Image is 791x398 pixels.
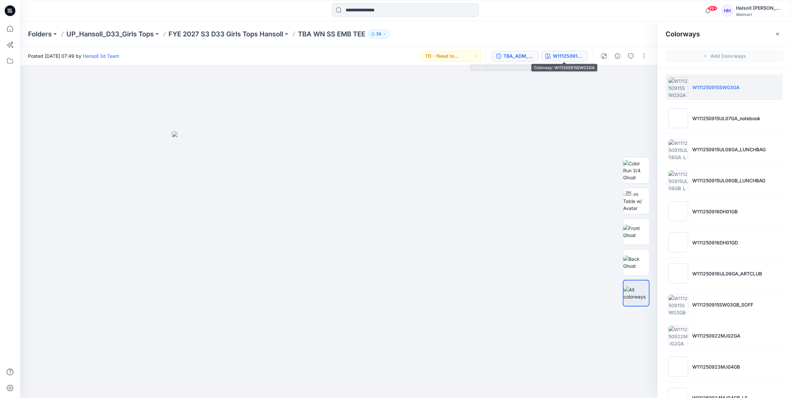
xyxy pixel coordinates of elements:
[168,29,283,39] a: FYE 2027 S3 D33 Girls Tops Hansoll
[368,29,390,39] button: 59
[692,301,753,308] p: W111250915SW03GB_SOFF
[692,363,740,370] p: W111250923MJ04GB
[376,30,381,38] p: 59
[692,332,740,339] p: W111250922MJ02GA
[503,52,534,60] div: TBA_ADM_FC WN SS EMB TEE_ASTM
[668,263,688,283] img: W111250916UL09GA_ARTCLUB
[553,52,583,60] div: W111250915SW03GA
[668,357,688,377] img: W111250923MJ04GB
[668,77,688,97] img: W111250915SW03GA
[668,294,688,315] img: W111250915SW03GB_SOFF
[668,139,688,159] img: W111250915UL08GA_LUNCHBAG
[692,208,738,215] p: W111250916DH01GB
[623,225,649,239] img: Front Ghost
[668,170,688,190] img: W111250915UL08GB_LUNCHBAG
[28,52,119,59] span: Posted [DATE] 07:49 by
[541,51,588,61] button: W111250915SW03GA
[28,29,52,39] a: Folders
[66,29,154,39] a: UP_Hansoll_D33_Girls Tops
[666,30,700,38] h2: Colorways
[692,115,760,122] p: W111250915UL07GA_notebook
[492,51,538,61] button: TBA_ADM_FC WN SS EMB TEE_ASTM
[83,53,119,59] a: Hansoll 3d Team
[721,5,733,17] div: HH
[692,84,740,91] p: W111250915SW03GA
[692,146,766,153] p: W111250915UL08GA_LUNCHBAG
[298,29,365,39] p: TBA WN SS EMB TEE
[623,160,649,181] img: Color Run 3/4 Ghost
[668,108,688,128] img: W111250915UL07GA_notebook
[668,232,688,252] img: W111250916DH01GD
[668,201,688,221] img: W111250916DH01GB
[692,270,762,277] p: W111250916UL09GA_ARTCLUB
[172,132,506,398] img: eyJhbGciOiJIUzI1NiIsImtpZCI6IjAiLCJzbHQiOiJzZXMiLCJ0eXAiOiJKV1QifQ.eyJkYXRhIjp7InR5cGUiOiJzdG9yYW...
[623,255,649,269] img: Back Ghost
[692,177,765,184] p: W111250915UL08GB_LUNCHBAG
[623,191,649,212] img: Turn Table w/ Avatar
[612,51,623,61] button: Details
[708,6,718,11] span: 99+
[736,4,783,12] div: Halsoll [PERSON_NAME] Girls Design Team
[692,239,738,246] p: W111250916DH01GD
[736,12,783,17] div: Walmart
[624,286,649,300] img: All colorways
[668,326,688,346] img: W111250922MJ02GA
